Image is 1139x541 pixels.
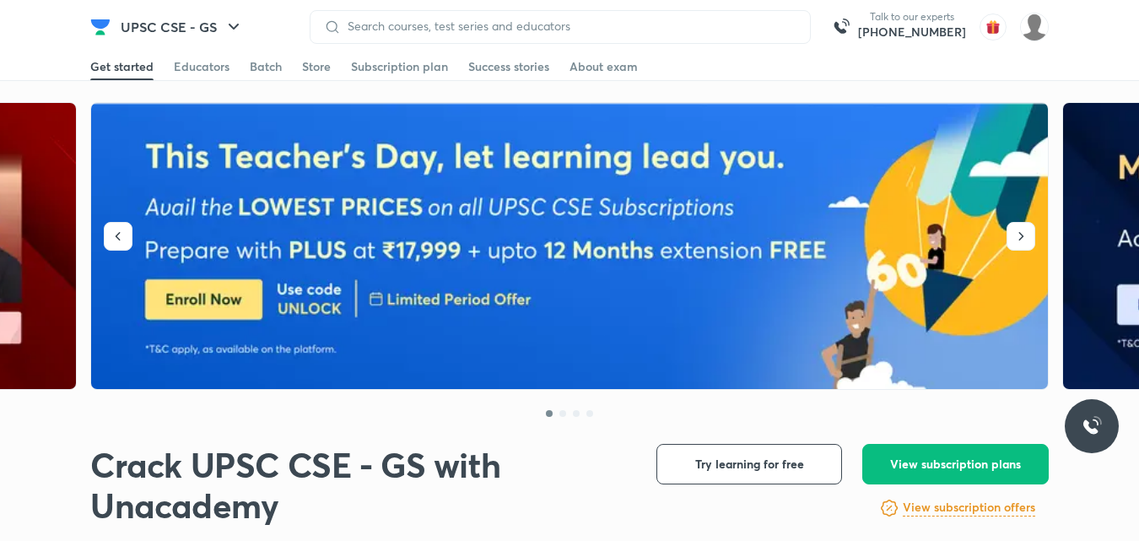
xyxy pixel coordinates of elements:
img: call-us [824,10,858,44]
img: avatar [980,14,1007,41]
h6: View subscription offers [903,499,1035,517]
a: View subscription offers [903,498,1035,518]
a: [PHONE_NUMBER] [858,24,966,41]
button: Try learning for free [656,444,842,484]
span: View subscription plans [890,456,1021,473]
div: Store [302,58,331,75]
div: Get started [90,58,154,75]
img: Company Logo [90,17,111,37]
div: About exam [569,58,638,75]
a: Subscription plan [351,53,448,80]
div: Batch [250,58,282,75]
a: About exam [569,53,638,80]
input: Search courses, test series and educators [341,19,796,33]
span: Try learning for free [695,456,804,473]
button: UPSC CSE - GS [111,10,254,44]
h1: Crack UPSC CSE - GS with Unacademy [90,444,629,526]
button: View subscription plans [862,444,1049,484]
img: ttu [1082,416,1102,436]
div: Educators [174,58,229,75]
div: Subscription plan [351,58,448,75]
a: Success stories [468,53,549,80]
a: Educators [174,53,229,80]
div: Success stories [468,58,549,75]
img: renuka [1020,13,1049,41]
a: Get started [90,53,154,80]
a: Store [302,53,331,80]
p: Talk to our experts [858,10,966,24]
a: Batch [250,53,282,80]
